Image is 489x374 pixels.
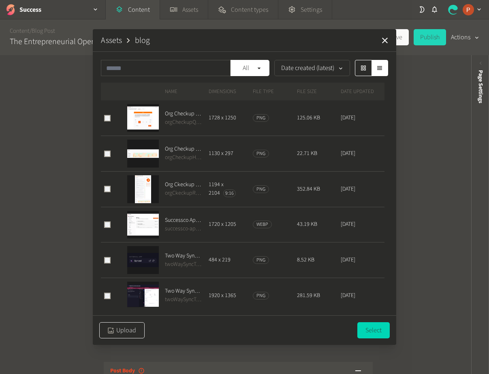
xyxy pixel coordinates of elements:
[209,181,224,197] span: 1194 x 2104
[135,34,150,47] button: blog
[127,175,159,203] img: Org Ckeckup Report
[165,189,202,198] span: orgCkeckupReport.png
[208,83,252,100] th: Dimensions
[165,225,202,233] span: successco-api-keys.webp
[297,291,320,300] span: 281.59 KB
[127,104,159,132] img: Org Checkup Question
[209,291,236,300] span: 1920 x 1365
[341,291,355,300] time: [DATE]
[165,118,202,127] span: orgCheckupQuestion.png
[209,149,233,157] span: 1130 x 297
[164,83,209,100] th: Name
[127,211,159,239] img: Successco Api Keys
[341,220,355,228] time: [DATE]
[341,256,355,264] time: [DATE]
[165,145,202,153] span: Org Checkup History
[231,60,269,76] button: All
[165,287,202,295] span: Two Way Sync Teamwork Side By Side
[253,185,269,193] span: png
[127,282,159,310] img: Two Way Sync Teamwork Side By Side
[101,34,122,47] button: Assets
[209,256,231,264] span: 484 x 219
[274,60,350,76] button: Date created (latest)
[341,114,355,122] time: [DATE]
[165,216,202,225] span: Successco Api Keys
[297,185,320,193] span: 352.84 KB
[253,221,272,228] span: webp
[127,140,159,168] img: Org Checkup History
[209,114,236,122] span: 1728 x 1250
[165,260,202,269] span: twoWaySyncTeamworkSidepanelWidget_6wKcOdGWZe.png
[253,150,269,157] span: png
[297,220,317,228] span: 43.19 KB
[253,292,269,300] span: png
[253,256,269,264] span: png
[165,295,202,304] span: twoWaySyncTeamworkSideBySide.png
[165,181,202,189] span: Org Ckeckup Report
[253,114,269,122] span: png
[297,83,341,100] th: File size
[165,110,202,118] span: Org Checkup Question
[99,322,145,338] button: Upload
[341,149,355,157] time: [DATE]
[252,83,297,100] th: File type
[297,256,314,264] span: 8.52 KB
[341,185,355,193] time: [DATE]
[165,153,202,162] span: orgCheckupHistory.png
[357,322,390,338] button: Select
[165,252,202,260] span: Two Way Sync Teamwork Sidepanel Widget
[209,220,236,228] span: 1720 x 1205
[223,189,236,197] span: 9:16
[297,114,320,122] span: 125.06 KB
[297,149,317,157] span: 22.71 KB
[237,63,255,73] span: All
[127,246,159,274] img: Two Way Sync Teamwork Sidepanel Widget
[340,83,384,100] th: Date updated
